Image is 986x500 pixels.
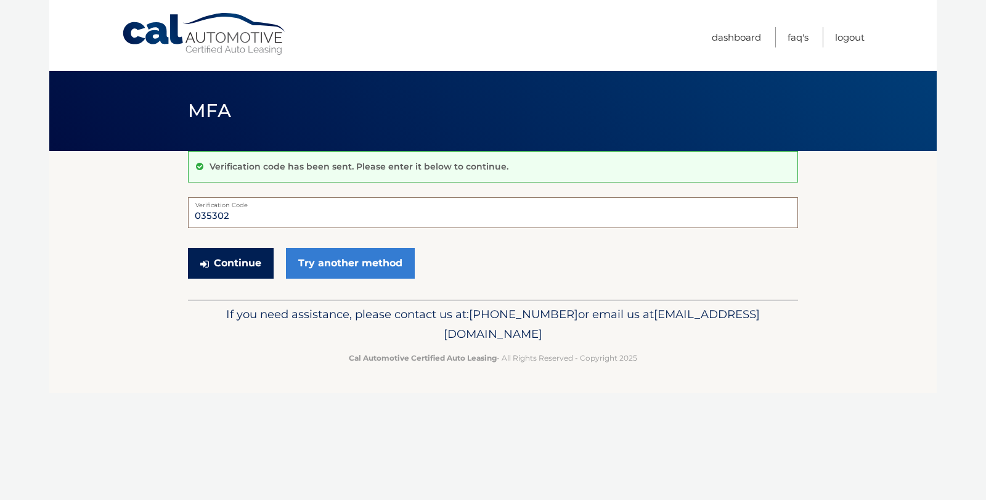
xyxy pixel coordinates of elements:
[188,248,274,279] button: Continue
[188,99,231,122] span: MFA
[788,27,809,47] a: FAQ's
[196,305,790,344] p: If you need assistance, please contact us at: or email us at
[196,351,790,364] p: - All Rights Reserved - Copyright 2025
[444,307,760,341] span: [EMAIL_ADDRESS][DOMAIN_NAME]
[712,27,761,47] a: Dashboard
[188,197,798,207] label: Verification Code
[349,353,497,363] strong: Cal Automotive Certified Auto Leasing
[286,248,415,279] a: Try another method
[469,307,578,321] span: [PHONE_NUMBER]
[210,161,508,172] p: Verification code has been sent. Please enter it below to continue.
[121,12,288,56] a: Cal Automotive
[835,27,865,47] a: Logout
[188,197,798,228] input: Verification Code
